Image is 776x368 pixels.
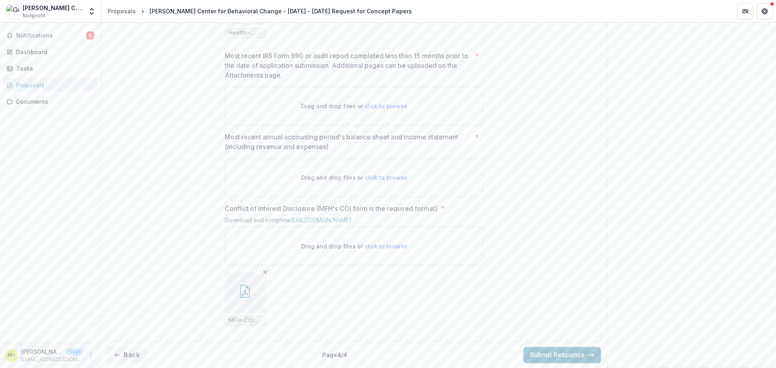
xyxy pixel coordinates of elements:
[108,347,146,363] button: Back
[365,174,407,181] span: click to browse
[225,51,472,80] p: Most recent IRS Form 990 or audit report completed less than 15 months prior to the date of appli...
[3,95,97,108] a: Documents
[16,97,91,106] div: Documents
[523,347,601,363] button: Submit Response
[365,243,407,250] span: click to browse
[225,132,472,151] p: Most recent annual accounting period's balance sheet and income statement (including revenue and ...
[16,81,91,89] div: Proposals
[3,29,97,42] button: Notifications6
[150,7,412,15] div: [PERSON_NAME] Center for Behavioral Change - [DATE] - [DATE] Request for Concept Papers
[301,242,407,250] p: Drag and drop files or
[301,173,407,182] p: Drag and drop files or
[66,348,83,355] p: User
[104,5,139,17] a: Proposals
[737,3,753,19] button: Partners
[225,272,265,326] div: Remove FileMFH-COI-Disclosure-[PERSON_NAME] - RIHC 2025.pdf
[301,102,407,110] p: Drag and drop files or
[16,32,86,39] span: Notifications
[86,3,97,19] button: Open entity switcher
[365,103,407,109] span: click to browse
[21,347,63,356] p: [PERSON_NAME] <[EMAIL_ADDRESS][DOMAIN_NAME]>
[86,351,96,360] button: More
[16,48,91,56] div: Dashboard
[86,32,94,40] span: 6
[260,267,270,277] button: Remove File
[228,317,261,324] span: MFH-COI-Disclosure-[PERSON_NAME] - RIHC 2025.pdf
[104,5,415,17] nav: breadcrumb
[8,353,15,358] div: Mr. Ryan Essex <essexr@gibsonrecovery.org>
[757,3,773,19] button: Get Help
[225,204,437,213] p: Conflict of Interest Disclosure (MFH's COI form is the required format)
[3,62,97,75] a: Tasks
[322,351,347,359] p: Page 4 / 4
[23,4,83,12] div: [PERSON_NAME] Center for Behavioral Change
[291,217,351,223] a: [URL][DOMAIN_NAME]
[23,12,45,19] span: Nonprofit
[16,64,91,73] div: Tasks
[21,356,83,363] p: [EMAIL_ADDRESS][DOMAIN_NAME]
[225,217,483,227] div: Download and complete:
[3,78,97,92] a: Proposals
[3,45,97,59] a: Dashboard
[108,7,136,15] div: Proposals
[6,5,19,18] img: Gibson Center for Behavioral Change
